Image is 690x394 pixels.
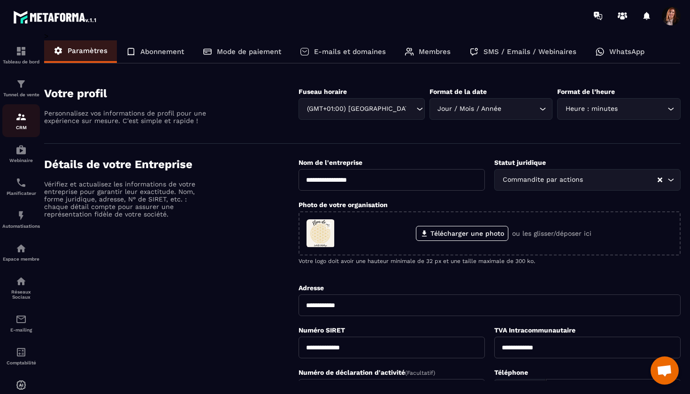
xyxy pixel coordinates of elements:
span: Jour / Mois / Année [436,104,504,114]
p: Webinaire [2,158,40,163]
img: logo [13,8,98,25]
img: social-network [15,276,27,287]
label: Nom de l'entreprise [299,159,362,166]
img: accountant [15,347,27,358]
input: Search for option [407,104,414,114]
p: Abonnement [140,47,184,56]
label: Numéro SIRET [299,326,345,334]
label: Téléphone [494,369,528,376]
p: E-mails et domaines [314,47,386,56]
p: Paramètres [68,46,107,55]
img: automations [15,210,27,221]
img: formation [15,46,27,57]
a: formationformationCRM [2,104,40,137]
span: Commandite par actions [500,175,585,185]
h4: Votre profil [44,87,299,100]
img: automations [15,144,27,155]
a: accountantaccountantComptabilité [2,340,40,372]
a: automationsautomationsEspace membre [2,236,40,269]
label: Format de l’heure [557,88,615,95]
p: Planificateur [2,191,40,196]
label: Télécharger une photo [416,226,508,241]
a: Ouvrir le chat [651,356,679,385]
label: Adresse [299,284,324,292]
input: Search for option [585,175,657,185]
a: automationsautomationsWebinaire [2,137,40,170]
p: ou les glisser/déposer ici [512,230,591,237]
div: Search for option [557,98,681,120]
div: Search for option [299,98,424,120]
p: Votre logo doit avoir une hauteur minimale de 32 px et une taille maximale de 300 ko. [299,258,681,264]
h4: Détails de votre Entreprise [44,158,299,171]
img: scheduler [15,177,27,188]
p: Membres [419,47,451,56]
p: CRM [2,125,40,130]
label: Fuseau horaire [299,88,347,95]
button: Clear Selected [658,177,662,184]
p: WhatsApp [609,47,644,56]
span: (GMT+01:00) [GEOGRAPHIC_DATA] [305,104,406,114]
img: formation [15,78,27,90]
a: automationsautomationsAutomatisations [2,203,40,236]
p: Automatisations [2,224,40,229]
a: formationformationTableau de bord [2,39,40,71]
img: automations [15,379,27,391]
div: Search for option [429,98,553,120]
a: emailemailE-mailing [2,307,40,340]
p: Mode de paiement [217,47,281,56]
p: Personnalisez vos informations de profil pour une expérience sur mesure. C'est simple et rapide ! [44,109,208,124]
img: automations [15,243,27,254]
p: SMS / Emails / Webinaires [483,47,576,56]
p: E-mailing [2,327,40,332]
span: Heure : minutes [563,104,620,114]
img: email [15,314,27,325]
img: formation [15,111,27,123]
label: Photo de votre organisation [299,201,388,209]
input: Search for option [620,104,665,114]
a: formationformationTunnel de vente [2,71,40,104]
a: schedulerschedulerPlanificateur [2,170,40,203]
a: social-networksocial-networkRéseaux Sociaux [2,269,40,307]
label: TVA Intracommunautaire [494,326,575,334]
p: Tableau de bord [2,59,40,64]
input: Search for option [504,104,537,114]
p: Espace membre [2,256,40,262]
label: Numéro de déclaration d'activité [299,369,435,376]
p: Tunnel de vente [2,92,40,97]
p: Vérifiez et actualisez les informations de votre entreprise pour garantir leur exactitude. Nom, f... [44,180,208,218]
label: Statut juridique [494,159,546,166]
p: Comptabilité [2,360,40,365]
span: (Facultatif) [405,370,435,376]
label: Format de la date [429,88,487,95]
p: Réseaux Sociaux [2,289,40,300]
div: Search for option [494,169,681,191]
